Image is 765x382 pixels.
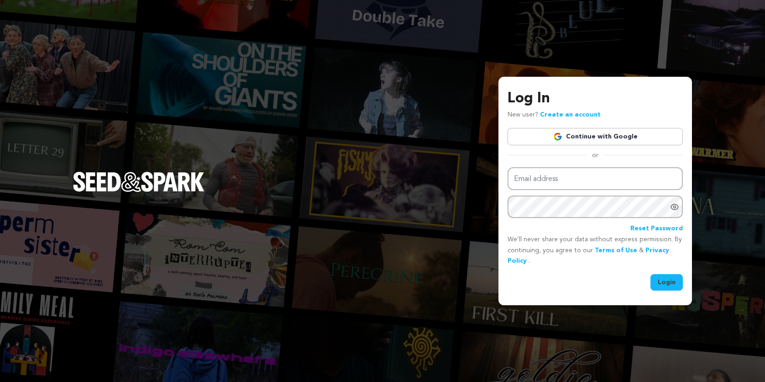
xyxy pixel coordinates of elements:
a: Terms of Use [595,247,637,254]
button: Login [650,274,683,291]
input: Email address [508,167,683,191]
h3: Log In [508,88,683,110]
a: Create an account [540,111,601,118]
a: Reset Password [630,223,683,234]
img: Seed&Spark Logo [73,172,204,192]
a: Show password as plain text. Warning: this will display your password on the screen. [670,202,679,212]
img: Google logo [553,132,562,141]
p: New user? [508,110,601,121]
a: Continue with Google [508,128,683,145]
p: We’ll never share your data without express permission. By continuing, you agree to our & . [508,234,683,267]
a: Seed&Spark Homepage [73,172,204,210]
span: or [587,151,604,160]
